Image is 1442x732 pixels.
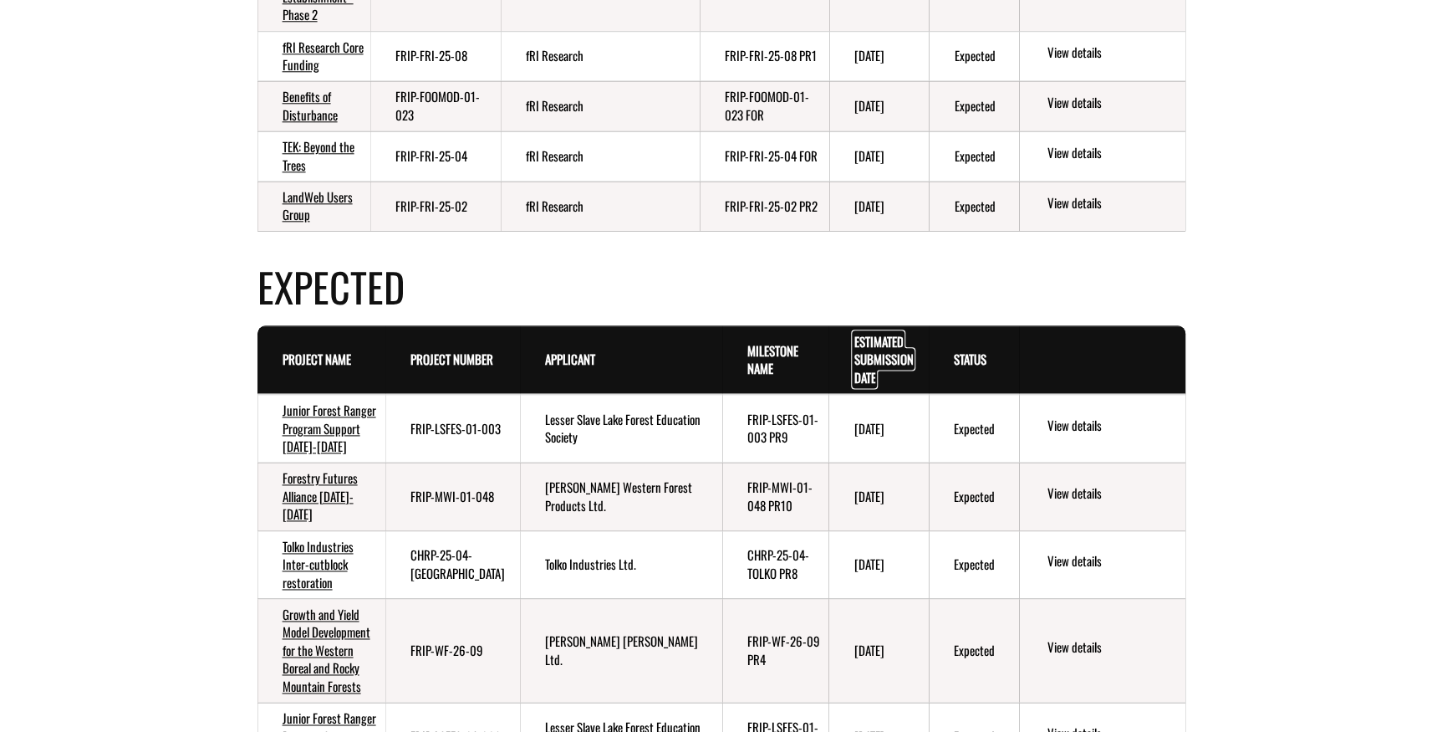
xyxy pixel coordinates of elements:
[929,182,1019,231] td: Expected
[929,131,1019,182] td: Expected
[854,46,884,64] time: [DATE]
[929,463,1020,530] td: Expected
[853,487,884,505] time: [DATE]
[283,87,338,123] a: Benefits of Disturbance
[1019,81,1185,131] td: action menu
[257,463,385,530] td: Forestry Futures Alliance 2022-2026
[829,31,930,81] td: 5/29/2025
[700,131,829,182] td: FRIP-FRI-25-04 FOR
[283,468,358,523] a: Forestry Futures Alliance [DATE]-[DATE]
[1047,94,1178,114] a: View details
[257,257,1185,316] h4: Expected
[1019,394,1185,463] td: action menu
[257,81,370,131] td: Benefits of Disturbance
[853,332,913,386] a: Estimated Submission Date
[854,146,884,165] time: [DATE]
[828,530,928,598] td: 8/30/2028
[700,31,829,81] td: FRIP-FRI-25-08 PR1
[1047,44,1178,64] a: View details
[283,537,354,591] a: Tolko Industries Inter-cutblock restoration
[257,530,385,598] td: Tolko Industries Inter-cutblock restoration
[929,31,1019,81] td: Expected
[828,463,928,530] td: 8/30/2028
[1019,463,1185,530] td: action menu
[370,81,501,131] td: FRIP-FOOMOD-01-023
[501,31,700,81] td: fRI Research
[747,341,798,377] a: Milestone Name
[257,131,370,182] td: TEK: Beyond the Trees
[283,605,370,695] a: Growth and Yield Model Development for the Western Boreal and Rocky Mountain Forests
[385,530,521,598] td: CHRP-25-04-TOLKO
[520,598,722,702] td: West Fraser Mills Ltd.
[545,350,595,368] a: Applicant
[257,598,385,702] td: Growth and Yield Model Development for the Western Boreal and Rocky Mountain Forests
[501,131,700,182] td: fRI Research
[385,463,521,530] td: FRIP-MWI-01-048
[410,350,493,368] a: Project Number
[829,131,930,182] td: 3/30/2025
[853,419,884,438] time: [DATE]
[1019,131,1185,182] td: action menu
[520,530,722,598] td: Tolko Industries Ltd.
[722,598,829,702] td: FRIP-WF-26-09 PR4
[370,182,501,231] td: FRIP-FRI-25-02
[1047,144,1178,164] a: View details
[929,394,1020,463] td: Expected
[257,31,370,81] td: fRI Research Core Funding
[385,394,521,463] td: FRIP-LSFES-01-003
[1047,484,1178,504] a: View details
[520,394,722,463] td: Lesser Slave Lake Forest Education Society
[283,350,351,368] a: Project Name
[1019,598,1185,702] td: action menu
[257,394,385,463] td: Junior Forest Ranger Program Support 2024-2029
[385,598,521,702] td: FRIP-WF-26-09
[1047,194,1178,214] a: View details
[520,463,722,530] td: Millar Western Forest Products Ltd.
[257,182,370,231] td: LandWeb Users Group
[722,394,829,463] td: FRIP-LSFES-01-003 PR9
[1019,31,1185,81] td: action menu
[853,641,884,659] time: [DATE]
[829,81,930,131] td: 4/30/2025
[722,463,829,530] td: FRIP-MWI-01-048 PR10
[929,81,1019,131] td: Expected
[283,137,354,173] a: TEK: Beyond the Trees
[722,530,829,598] td: CHRP-25-04-TOLKO PR8
[700,182,829,231] td: FRIP-FRI-25-02 PR2
[854,197,884,215] time: [DATE]
[954,350,986,368] a: Status
[1047,417,1178,437] a: View details
[929,530,1020,598] td: Expected
[1047,552,1178,572] a: View details
[1019,530,1185,598] td: action menu
[854,96,884,115] time: [DATE]
[1047,638,1178,658] a: View details
[283,187,353,223] a: LandWeb Users Group
[1019,182,1185,231] td: action menu
[929,598,1020,702] td: Expected
[501,182,700,231] td: fRI Research
[370,131,501,182] td: FRIP-FRI-25-04
[283,401,376,455] a: Junior Forest Ranger Program Support [DATE]-[DATE]
[853,555,884,573] time: [DATE]
[700,81,829,131] td: FRIP-FOOMOD-01-023 FOR
[829,182,930,231] td: 3/30/2025
[370,31,501,81] td: FRIP-FRI-25-08
[501,81,700,131] td: fRI Research
[828,394,928,463] td: 9/14/2028
[828,598,928,702] td: 8/30/2028
[283,38,364,74] a: fRI Research Core Funding
[1019,325,1185,394] th: Actions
